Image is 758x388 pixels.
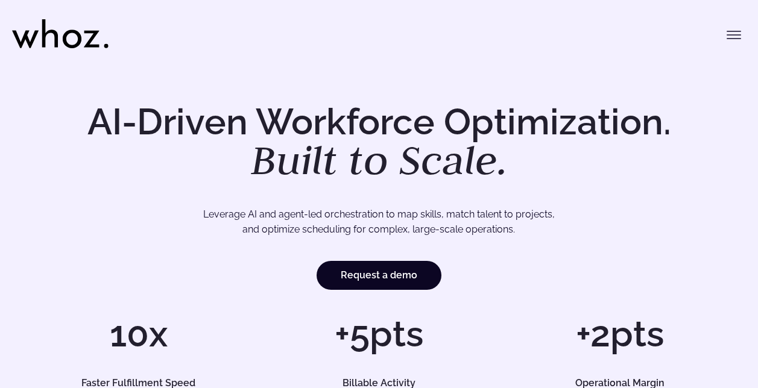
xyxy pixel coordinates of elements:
[722,23,746,47] button: Toggle menu
[317,261,441,290] a: Request a demo
[265,316,493,352] h1: +5pts
[71,104,688,181] h1: AI-Driven Workforce Optimization.
[36,378,241,388] h5: Faster Fulfillment Speed
[517,378,722,388] h5: Operational Margin
[505,316,734,352] h1: +2pts
[276,378,482,388] h5: Billable Activity
[251,133,508,186] em: Built to Scale.
[24,316,253,352] h1: 10x
[60,207,698,237] p: Leverage AI and agent-led orchestration to map skills, match talent to projects, and optimize sch...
